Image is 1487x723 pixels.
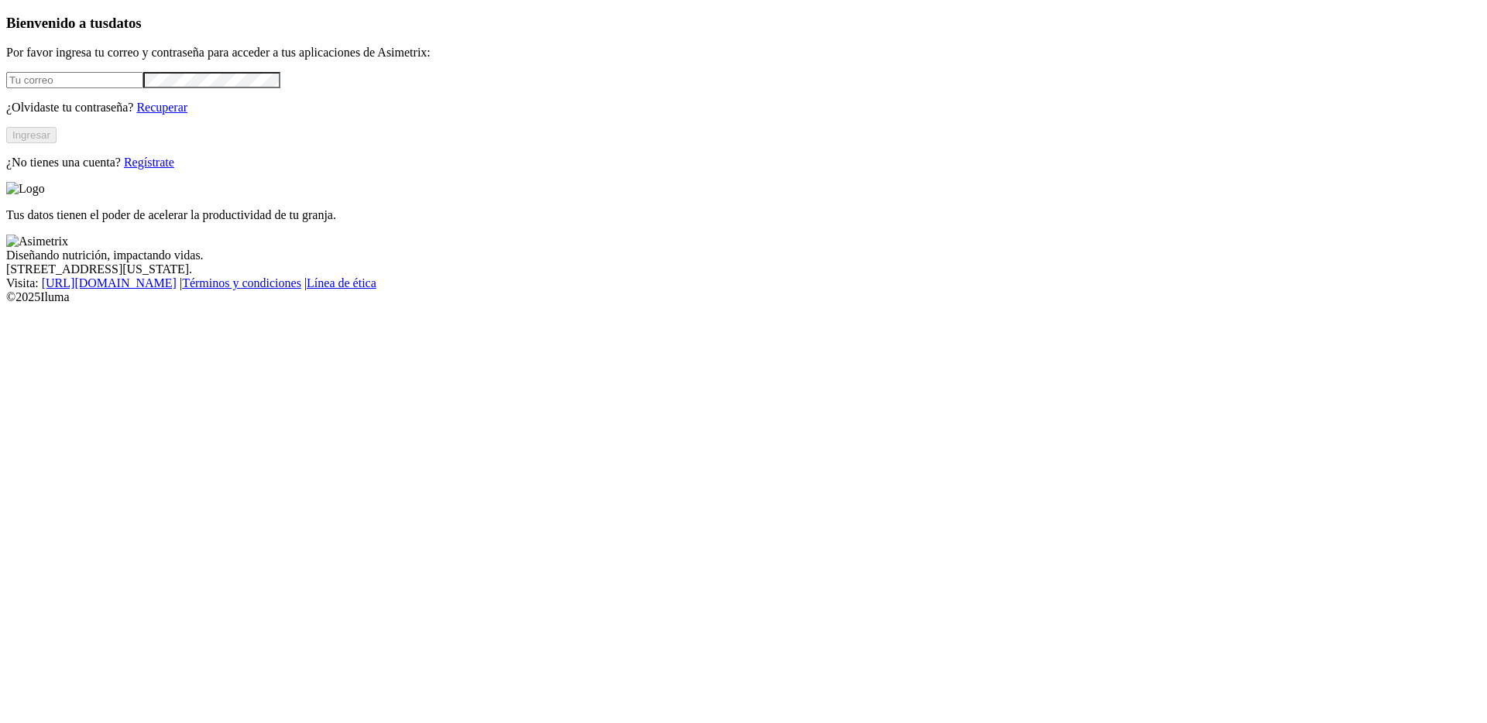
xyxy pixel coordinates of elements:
[108,15,142,31] span: datos
[6,15,1481,32] h3: Bienvenido a tus
[6,101,1481,115] p: ¿Olvidaste tu contraseña?
[136,101,187,114] a: Recuperar
[6,208,1481,222] p: Tus datos tienen el poder de acelerar la productividad de tu granja.
[124,156,174,169] a: Regístrate
[6,156,1481,170] p: ¿No tienes una cuenta?
[182,276,301,290] a: Términos y condiciones
[6,276,1481,290] div: Visita : | |
[42,276,177,290] a: [URL][DOMAIN_NAME]
[6,235,68,248] img: Asimetrix
[6,290,1481,304] div: © 2025 Iluma
[6,127,57,143] button: Ingresar
[6,262,1481,276] div: [STREET_ADDRESS][US_STATE].
[6,46,1481,60] p: Por favor ingresa tu correo y contraseña para acceder a tus aplicaciones de Asimetrix:
[6,72,143,88] input: Tu correo
[6,182,45,196] img: Logo
[307,276,376,290] a: Línea de ética
[6,248,1481,262] div: Diseñando nutrición, impactando vidas.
